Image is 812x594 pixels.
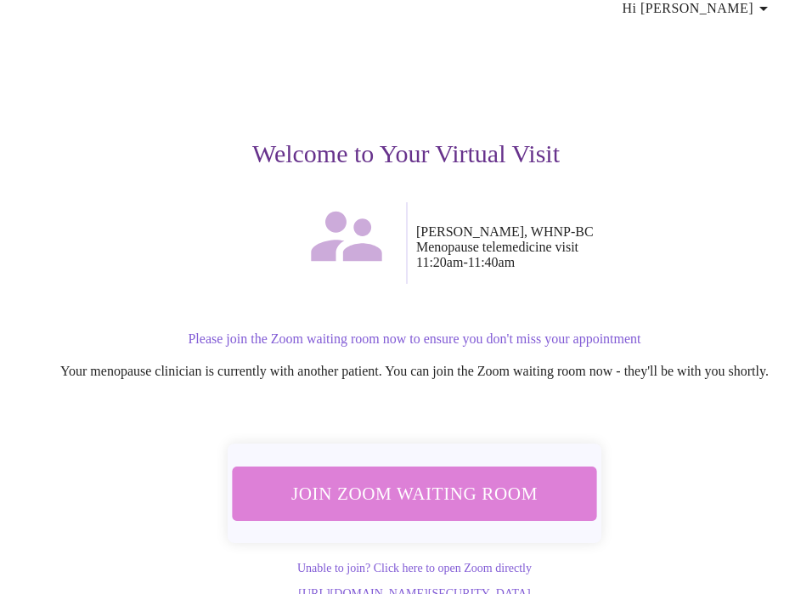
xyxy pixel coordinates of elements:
button: Join Zoom Waiting Room [233,467,597,520]
a: Unable to join? Click here to open Zoom directly [297,562,532,574]
p: Your menopause clinician is currently with another patient. You can join the Zoom waiting room no... [44,364,785,379]
span: Join Zoom Waiting Room [255,478,574,509]
p: [PERSON_NAME], WHNP-BC Menopause telemedicine visit 11:20am - 11:40am [416,224,785,270]
h3: Welcome to Your Virtual Visit [27,139,785,168]
p: Please join the Zoom waiting room now to ensure you don't miss your appointment [44,331,785,347]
